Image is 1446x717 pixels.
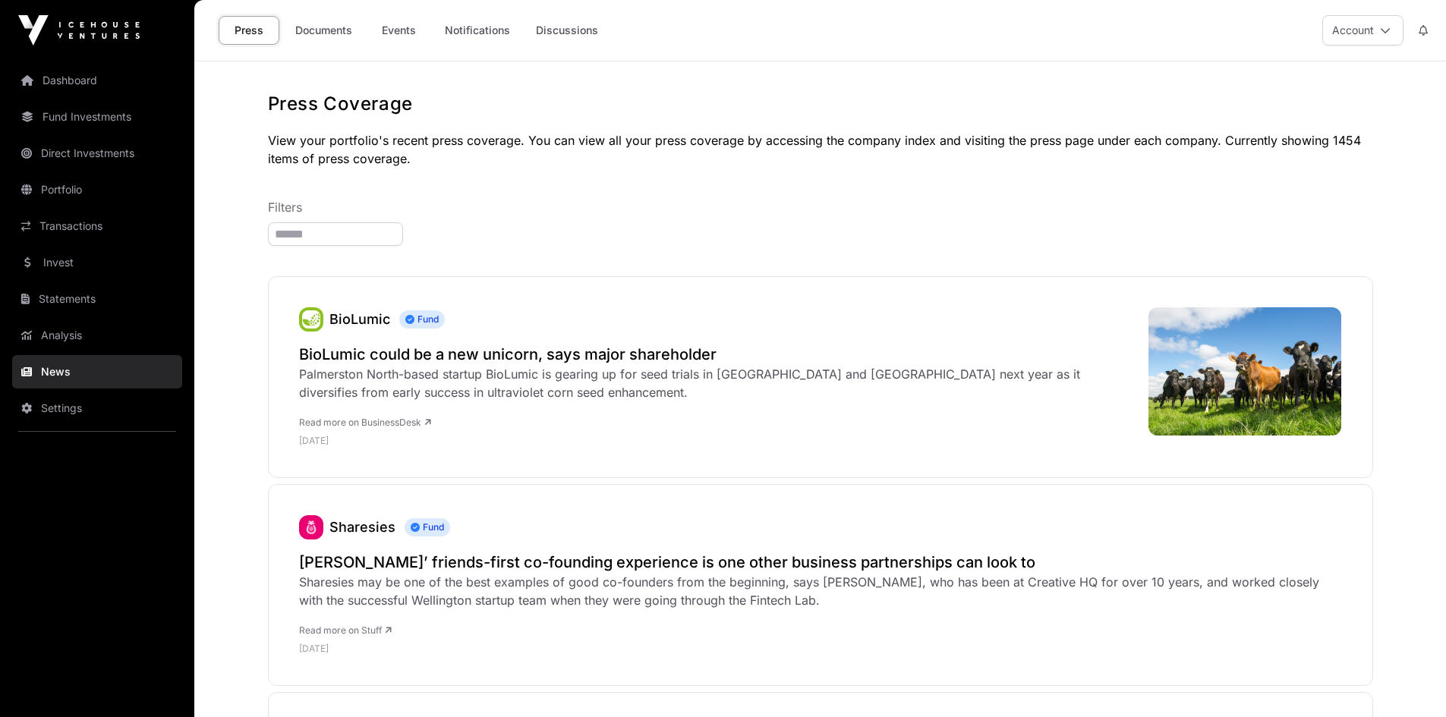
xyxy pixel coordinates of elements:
a: Fund Investments [12,100,182,134]
a: BioLumic [299,307,323,332]
p: [DATE] [299,435,1133,447]
a: Direct Investments [12,137,182,170]
a: BioLumic [329,311,390,327]
button: Account [1322,15,1403,46]
a: Portfolio [12,173,182,206]
img: sharesies_logo.jpeg [299,515,323,539]
a: Sharesies [329,519,395,535]
a: Transactions [12,209,182,243]
div: Sharesies may be one of the best examples of good co-founders from the beginning, says [PERSON_NA... [299,573,1342,609]
a: Dashboard [12,64,182,97]
iframe: Chat Widget [1370,644,1446,717]
p: [DATE] [299,643,1342,655]
a: Settings [12,392,182,425]
a: Discussions [526,16,608,45]
img: 0_ooS1bY_400x400.png [299,307,323,332]
a: Read more on Stuff [299,624,392,636]
a: Analysis [12,319,182,352]
a: Documents [285,16,362,45]
img: Icehouse Ventures Logo [18,15,140,46]
p: Filters [268,198,1373,216]
div: Palmerston North-based startup BioLumic is gearing up for seed trials in [GEOGRAPHIC_DATA] and [G... [299,365,1133,401]
h1: Press Coverage [268,92,1373,116]
a: Events [368,16,429,45]
a: News [12,355,182,388]
img: Landscape-shot-of-cows-of-farm-L.jpg [1148,307,1342,436]
a: Statements [12,282,182,316]
a: Invest [12,246,182,279]
a: Read more on BusinessDesk [299,417,431,428]
a: BioLumic could be a new unicorn, says major shareholder [299,344,1133,365]
a: Press [219,16,279,45]
a: [PERSON_NAME]’ friends-first co-founding experience is one other business partnerships can look to [299,552,1342,573]
p: View your portfolio's recent press coverage. You can view all your press coverage by accessing th... [268,131,1373,168]
span: Fund [399,310,445,329]
a: Notifications [435,16,520,45]
span: Fund [405,518,450,536]
a: Sharesies [299,515,323,539]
